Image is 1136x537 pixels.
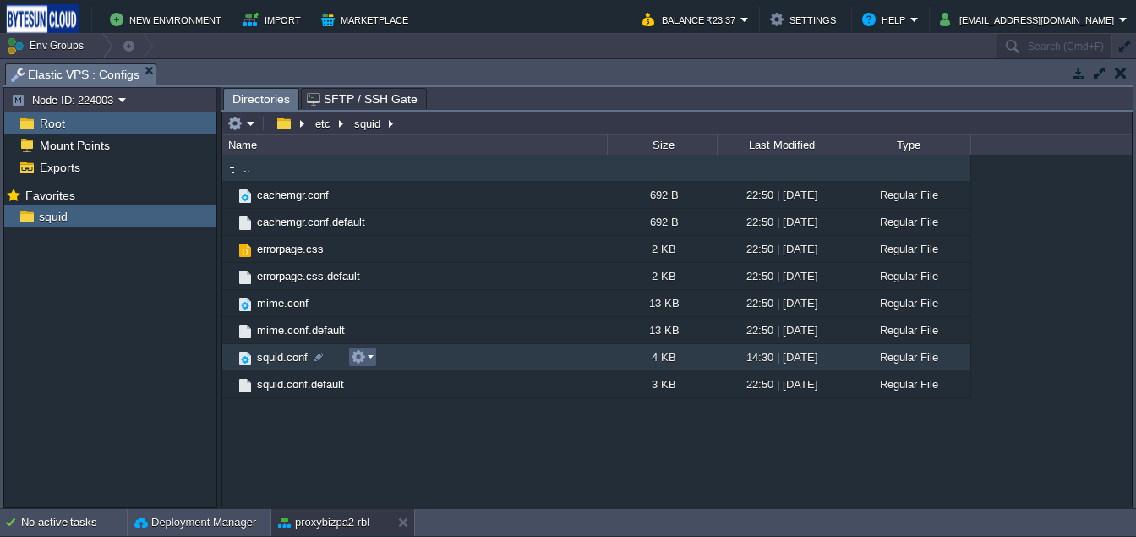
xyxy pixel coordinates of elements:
img: AMDAwAAAACH5BAEAAAAALAAAAAABAAEAAAICRAEAOw== [222,263,236,289]
div: 22:50 | [DATE] [717,290,844,316]
div: Regular File [844,236,970,262]
div: Regular File [844,344,970,370]
img: AMDAwAAAACH5BAEAAAAALAAAAAABAAEAAAICRAEAOw== [222,236,236,262]
div: 13 KB [607,317,717,343]
div: 22:50 | [DATE] [717,236,844,262]
div: 14:30 | [DATE] [717,344,844,370]
button: etc [313,116,335,131]
img: AMDAwAAAACH5BAEAAAAALAAAAAABAAEAAAICRAEAOw== [222,160,241,178]
div: 2 KB [607,236,717,262]
button: Settings [770,9,841,30]
span: Elastic VPS : Configs [11,64,139,85]
a: .. [241,161,253,175]
div: Regular File [844,317,970,343]
div: Name [224,135,607,155]
div: 22:50 | [DATE] [717,209,844,235]
img: AMDAwAAAACH5BAEAAAAALAAAAAABAAEAAAICRAEAOw== [222,371,236,397]
div: Type [845,135,970,155]
span: SFTP / SSH Gate [307,89,418,109]
img: Bytesun Cloud [6,4,79,35]
div: 4 KB [607,344,717,370]
a: Exports [36,160,83,175]
div: Regular File [844,263,970,289]
button: Node ID: 224003 [11,92,118,107]
input: Click to enter the path [222,112,1132,135]
a: cachemgr.conf [254,188,331,202]
div: No active tasks [21,509,127,536]
div: Last Modified [718,135,844,155]
img: AMDAwAAAACH5BAEAAAAALAAAAAABAAEAAAICRAEAOw== [222,344,236,370]
img: AMDAwAAAACH5BAEAAAAALAAAAAABAAEAAAICRAEAOw== [236,349,254,368]
button: Import [243,9,306,30]
img: AMDAwAAAACH5BAEAAAAALAAAAAABAAEAAAICRAEAOw== [236,322,254,341]
button: Help [862,9,910,30]
div: 22:50 | [DATE] [717,317,844,343]
div: Regular File [844,290,970,316]
img: AMDAwAAAACH5BAEAAAAALAAAAAABAAEAAAICRAEAOw== [222,290,236,316]
a: errorpage.css.default [254,269,363,283]
span: Directories [232,89,290,110]
button: Balance ₹23.37 [642,9,740,30]
a: squid.conf [254,350,310,364]
div: Regular File [844,182,970,208]
span: Favorites [22,188,78,203]
div: Regular File [844,209,970,235]
button: Env Groups [6,34,90,58]
div: 3 KB [607,371,717,397]
img: AMDAwAAAACH5BAEAAAAALAAAAAABAAEAAAICRAEAOw== [236,187,254,205]
a: squid.conf.default [254,377,347,392]
div: 22:50 | [DATE] [717,182,844,208]
div: 692 B [607,209,717,235]
a: Mount Points [36,138,112,153]
a: mime.conf [254,296,311,310]
img: AMDAwAAAACH5BAEAAAAALAAAAAABAAEAAAICRAEAOw== [222,182,236,208]
a: squid [35,209,70,224]
div: 22:50 | [DATE] [717,371,844,397]
img: AMDAwAAAACH5BAEAAAAALAAAAAABAAEAAAICRAEAOw== [222,317,236,343]
div: Regular File [844,371,970,397]
button: [EMAIL_ADDRESS][DOMAIN_NAME] [940,9,1119,30]
a: Favorites [22,189,78,202]
img: AMDAwAAAACH5BAEAAAAALAAAAAABAAEAAAICRAEAOw== [222,209,236,235]
img: AMDAwAAAACH5BAEAAAAALAAAAAABAAEAAAICRAEAOw== [236,214,254,233]
button: New Environment [110,9,227,30]
button: squid [352,116,385,131]
a: errorpage.css [254,242,326,256]
button: Deployment Manager [134,514,256,531]
img: AMDAwAAAACH5BAEAAAAALAAAAAABAAEAAAICRAEAOw== [236,268,254,287]
a: Root [36,116,68,131]
a: mime.conf.default [254,323,347,337]
a: cachemgr.conf.default [254,215,368,229]
button: proxybizpa2 rbl [278,514,369,531]
div: 13 KB [607,290,717,316]
img: AMDAwAAAACH5BAEAAAAALAAAAAABAAEAAAICRAEAOw== [236,376,254,395]
div: 22:50 | [DATE] [717,263,844,289]
div: Size [609,135,717,155]
div: 2 KB [607,263,717,289]
div: 692 B [607,182,717,208]
button: Marketplace [321,9,413,30]
img: AMDAwAAAACH5BAEAAAAALAAAAAABAAEAAAICRAEAOw== [236,241,254,260]
img: AMDAwAAAACH5BAEAAAAALAAAAAABAAEAAAICRAEAOw== [236,295,254,314]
